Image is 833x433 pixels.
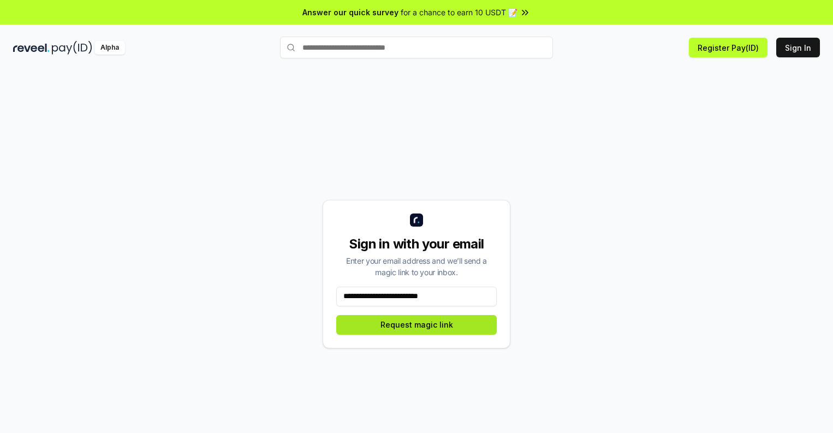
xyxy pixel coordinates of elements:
button: Register Pay(ID) [689,38,767,57]
div: Sign in with your email [336,235,497,253]
img: logo_small [410,213,423,227]
button: Request magic link [336,315,497,335]
span: Answer our quick survey [302,7,398,18]
span: for a chance to earn 10 USDT 📝 [401,7,517,18]
img: pay_id [52,41,92,55]
div: Alpha [94,41,125,55]
div: Enter your email address and we’ll send a magic link to your inbox. [336,255,497,278]
button: Sign In [776,38,820,57]
img: reveel_dark [13,41,50,55]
